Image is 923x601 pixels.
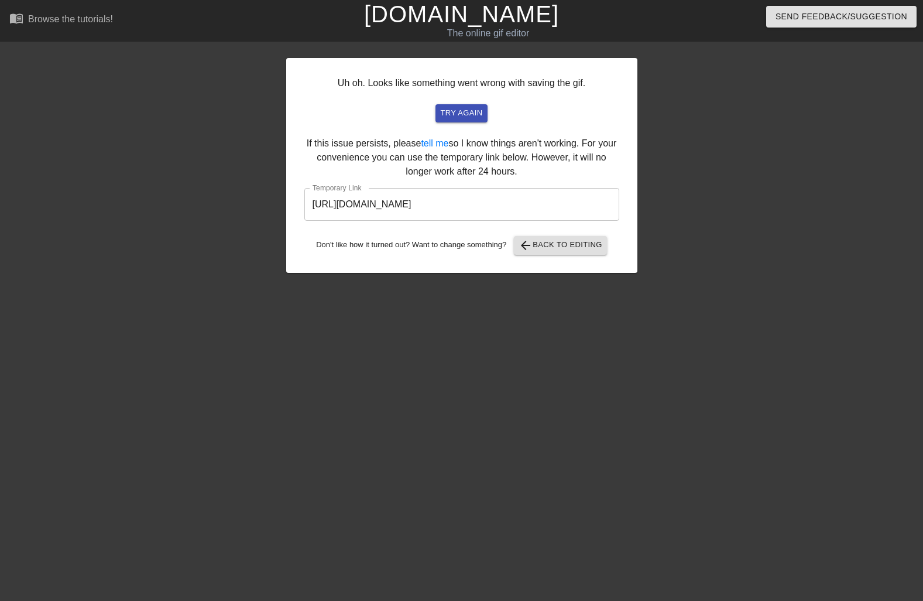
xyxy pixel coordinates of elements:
[9,11,23,25] span: menu_book
[514,236,607,255] button: Back to Editing
[28,14,113,24] div: Browse the tutorials!
[9,11,113,29] a: Browse the tutorials!
[440,107,482,120] span: try again
[519,238,602,252] span: Back to Editing
[519,238,533,252] span: arrow_back
[314,26,663,40] div: The online gif editor
[304,188,619,221] input: bare
[364,1,559,27] a: [DOMAIN_NAME]
[304,236,619,255] div: Don't like how it turned out? Want to change something?
[766,6,917,28] button: Send Feedback/Suggestion
[286,58,637,273] div: Uh oh. Looks like something went wrong with saving the gif. If this issue persists, please so I k...
[776,9,907,24] span: Send Feedback/Suggestion
[421,138,448,148] a: tell me
[435,104,487,122] button: try again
